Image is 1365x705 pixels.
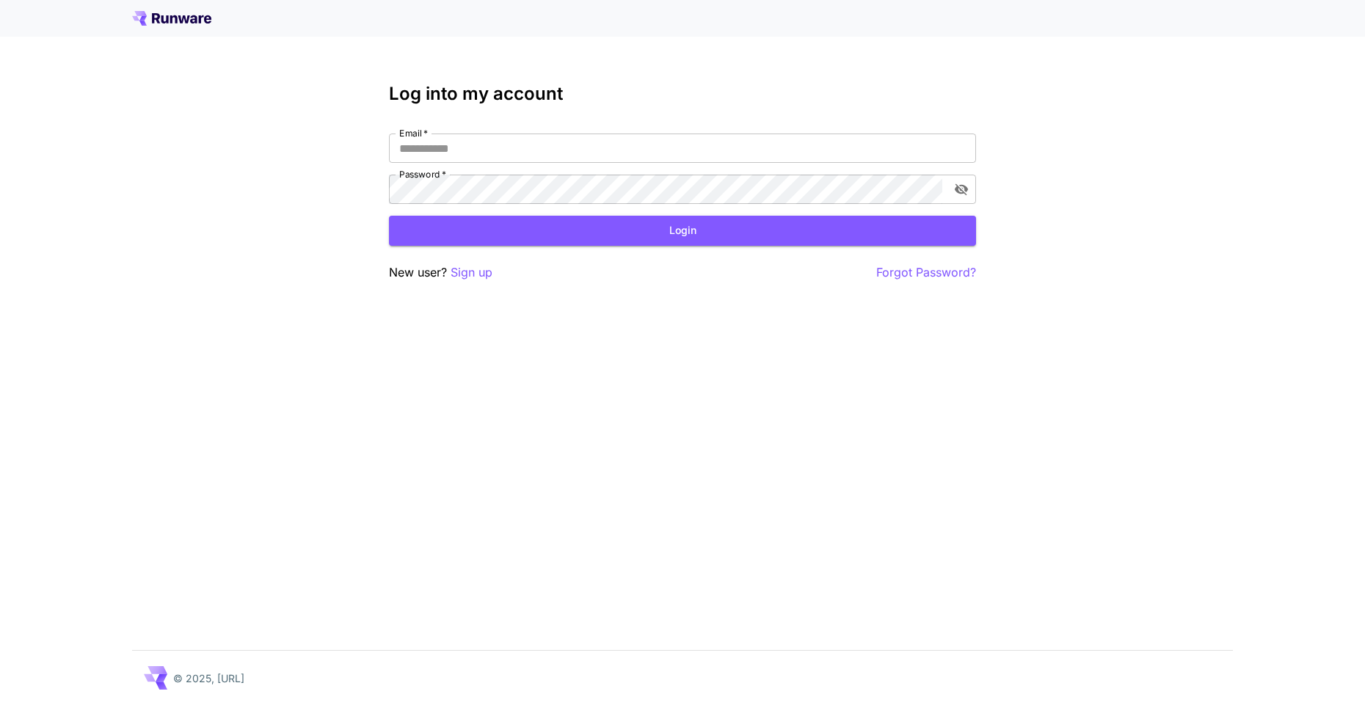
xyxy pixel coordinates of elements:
label: Email [399,127,428,139]
p: New user? [389,263,492,282]
button: Forgot Password? [876,263,976,282]
p: © 2025, [URL] [173,671,244,686]
h3: Log into my account [389,84,976,104]
button: toggle password visibility [948,176,975,202]
button: Login [389,216,976,246]
label: Password [399,168,446,180]
button: Sign up [451,263,492,282]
